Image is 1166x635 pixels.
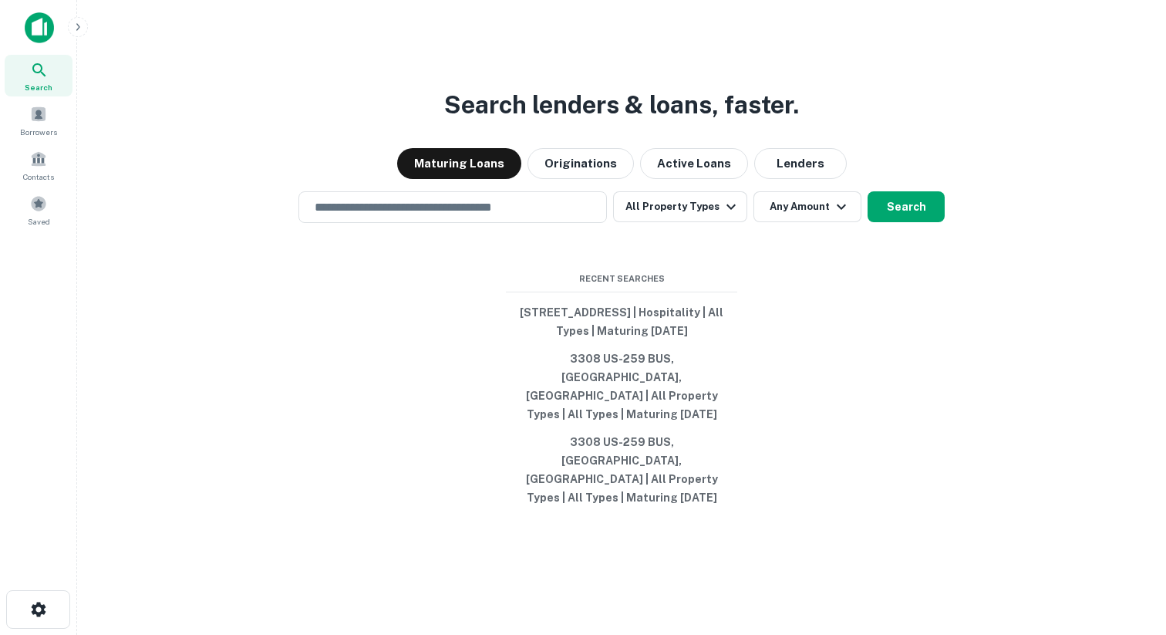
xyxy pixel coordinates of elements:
h3: Search lenders & loans, faster. [444,86,799,123]
button: 3308 US-259 BUS, [GEOGRAPHIC_DATA], [GEOGRAPHIC_DATA] | All Property Types | All Types | Maturing... [506,345,737,428]
button: 3308 US-259 BUS, [GEOGRAPHIC_DATA], [GEOGRAPHIC_DATA] | All Property Types | All Types | Maturing... [506,428,737,512]
button: [STREET_ADDRESS] | Hospitality | All Types | Maturing [DATE] [506,299,737,345]
span: Borrowers [20,126,57,138]
iframe: Chat Widget [1089,512,1166,586]
button: Any Amount [753,191,861,222]
a: Saved [5,189,72,231]
a: Borrowers [5,100,72,141]
span: Recent Searches [506,272,737,285]
a: Contacts [5,144,72,186]
button: Maturing Loans [397,148,521,179]
span: Saved [28,215,50,228]
a: Search [5,55,72,96]
button: Originations [527,148,634,179]
span: Contacts [23,171,54,183]
button: Search [868,191,945,222]
img: capitalize-icon.png [25,12,54,43]
button: Lenders [754,148,847,179]
button: All Property Types [613,191,747,222]
button: Active Loans [640,148,748,179]
span: Search [25,81,52,93]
